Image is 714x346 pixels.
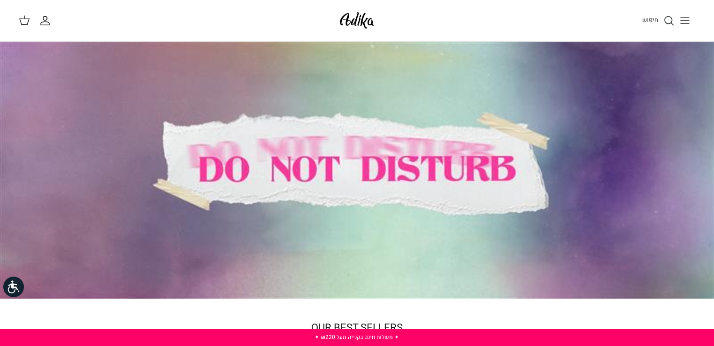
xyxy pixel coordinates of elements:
a: OUR BEST SELLERS [311,320,403,335]
a: חיפוש [642,15,675,26]
span: חיפוש [642,15,658,24]
a: החשבון שלי [39,15,54,26]
button: Toggle menu [675,10,695,31]
img: Adika IL [337,9,377,31]
a: ✦ משלוח חינם בקנייה מעל ₪220 ✦ [315,333,399,341]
